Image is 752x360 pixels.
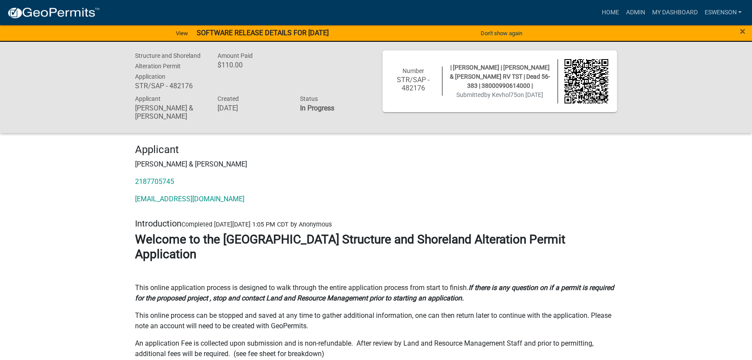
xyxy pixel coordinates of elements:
[218,52,253,59] span: Amount Paid
[740,26,745,37] button: Close
[135,159,617,170] p: [PERSON_NAME] & [PERSON_NAME]
[456,91,543,98] span: Submitted on [DATE]
[135,52,201,80] span: Structure and Shoreland Alteration Permit Application
[135,283,614,302] strong: If there is any question on if a permit is required for the proposed project , stop and contact L...
[135,143,617,156] h4: Applicant
[484,91,517,98] span: by Kevhol75
[740,25,745,37] span: ×
[402,67,424,74] span: Number
[135,232,565,261] strong: Welcome to the [GEOGRAPHIC_DATA] Structure and Shoreland Alteration Permit Application
[564,59,609,103] img: QR code
[622,4,648,21] a: Admin
[300,95,318,102] span: Status
[135,195,244,203] a: [EMAIL_ADDRESS][DOMAIN_NAME]
[135,218,617,229] h5: Introduction
[135,283,617,303] p: This online application process is designed to walk through the entire application process from s...
[218,95,239,102] span: Created
[598,4,622,21] a: Home
[135,95,161,102] span: Applicant
[391,76,435,92] h6: STR/SAP - 482176
[181,221,332,228] span: Completed [DATE][DATE] 1:05 PM CDT by Anonymous
[135,310,617,331] p: This online process can be stopped and saved at any time to gather additional information, one ca...
[477,26,526,40] button: Don't show again
[135,104,204,120] h6: [PERSON_NAME] & [PERSON_NAME]
[135,82,204,90] h6: STR/SAP - 482176
[135,338,617,359] p: An application Fee is collected upon submission and is non-refundable. After review by Land and R...
[218,104,287,112] h6: [DATE]
[135,177,174,186] a: 2187705745
[218,61,287,69] h6: $110.00
[197,29,329,37] strong: SOFTWARE RELEASE DETAILS FOR [DATE]
[648,4,701,21] a: My Dashboard
[701,4,745,21] a: eswenson
[300,104,334,112] strong: In Progress
[450,64,550,89] span: | [PERSON_NAME] | [PERSON_NAME] & [PERSON_NAME] RV TST | Dead 56-383 | 38000990614000 |
[172,26,191,40] a: View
